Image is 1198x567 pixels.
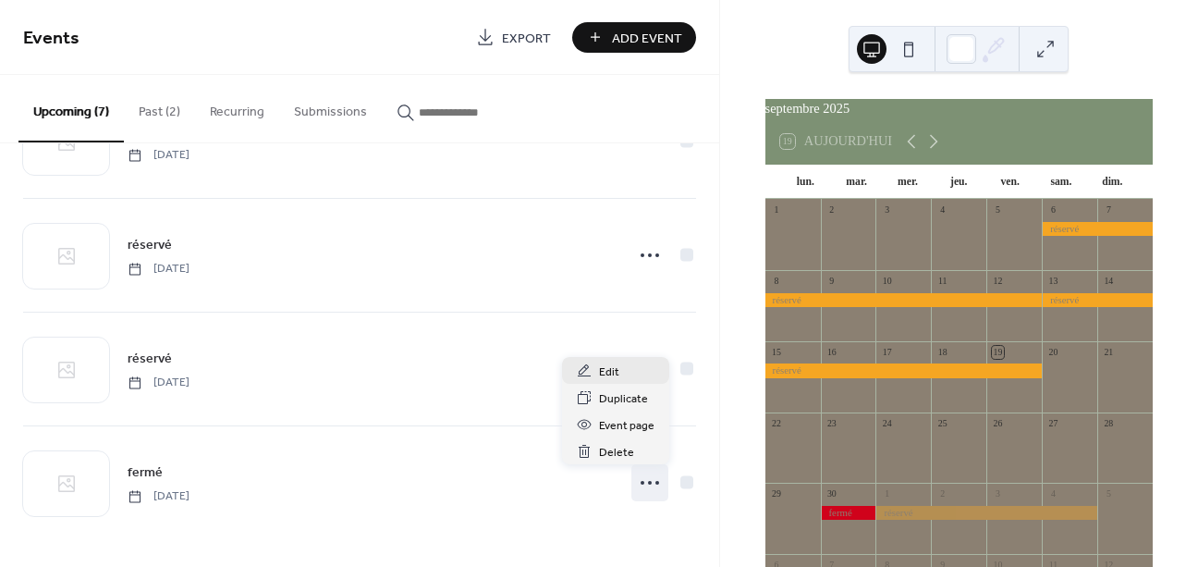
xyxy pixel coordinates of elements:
span: Event page [599,416,654,436]
div: réservé [765,364,1043,377]
div: 13 [1047,275,1060,288]
button: Upcoming (7) [18,75,124,142]
div: 15 [770,346,783,359]
span: Duplicate [599,389,648,409]
div: jeu. [934,165,984,200]
div: 9 [825,275,838,288]
a: Export [462,22,565,53]
span: Delete [599,443,634,462]
div: 20 [1047,346,1060,359]
button: Submissions [279,75,382,141]
div: dim. [1087,165,1138,200]
span: [DATE] [128,375,189,391]
div: 19 [992,346,1005,359]
div: 1 [770,204,783,217]
div: réservé [1042,293,1153,307]
div: 16 [825,346,838,359]
span: Export [502,29,551,48]
span: [DATE] [128,147,189,164]
div: 12 [992,275,1005,288]
span: Add Event [612,29,682,48]
span: [DATE] [128,488,189,505]
a: fermé [128,462,163,483]
div: 30 [825,488,838,501]
div: 24 [881,417,894,430]
div: 26 [992,417,1005,430]
a: réservé [128,348,172,369]
span: réservé [128,236,172,255]
div: 8 [770,275,783,288]
div: 4 [1047,488,1060,501]
button: Past (2) [124,75,195,141]
div: 5 [1102,488,1115,501]
div: 28 [1102,417,1115,430]
div: 29 [770,488,783,501]
div: réservé [1042,222,1153,236]
div: 3 [881,204,894,217]
div: 17 [881,346,894,359]
div: 4 [936,204,949,217]
div: septembre 2025 [765,99,1153,119]
div: 23 [825,417,838,430]
div: 22 [770,417,783,430]
div: 21 [1102,346,1115,359]
div: 3 [992,488,1005,501]
div: ven. [984,165,1035,200]
div: 2 [825,204,838,217]
span: Events [23,20,79,56]
span: réservé [128,350,172,369]
span: fermé [128,463,163,483]
div: 11 [936,275,949,288]
div: 2 [936,488,949,501]
span: Edit [599,363,619,382]
div: sam. [1035,165,1086,200]
div: réservé [875,506,1097,520]
span: [DATE] [128,261,189,277]
div: 5 [992,204,1005,217]
div: lun. [780,165,831,200]
div: 25 [936,417,949,430]
div: 6 [1047,204,1060,217]
div: 14 [1102,275,1115,288]
div: 18 [936,346,949,359]
div: mer. [882,165,933,200]
div: 10 [881,275,894,288]
div: 7 [1102,204,1115,217]
div: fermé [821,506,876,520]
div: mar. [831,165,882,200]
button: Add Event [572,22,696,53]
div: 1 [881,488,894,501]
button: Recurring [195,75,279,141]
div: réservé [765,293,1043,307]
a: réservé [128,234,172,255]
div: 27 [1047,417,1060,430]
